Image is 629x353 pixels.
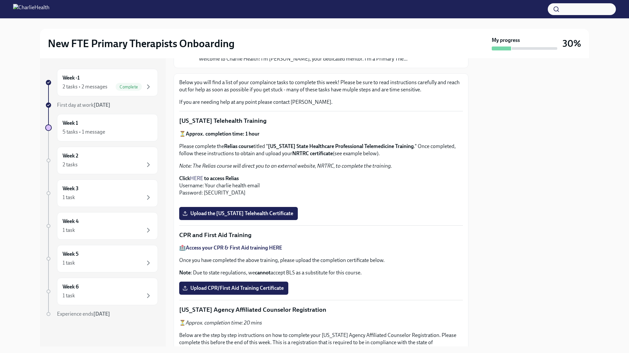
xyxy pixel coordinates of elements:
span: Upload the [US_STATE] Telehealth Certificate [184,210,293,217]
strong: [DATE] [94,102,110,108]
h6: Week 4 [63,218,79,225]
h6: Week 3 [63,185,79,192]
div: 1 task [63,259,75,267]
em: Note: The Relias course will direct you to an external website, NRTRC, to complete the training. [179,163,392,169]
a: Week 61 task [45,278,158,305]
p: ⏳ [179,319,463,326]
p: [US_STATE] Agency Affiliated Counselor Registration [179,306,463,314]
p: If you are needing help at any point please contact [PERSON_NAME]. [179,99,463,106]
a: HERE [190,175,203,181]
strong: Click [179,175,190,181]
h6: Week 6 [63,283,79,290]
div: 2 tasks [63,161,78,168]
img: CharlieHealth [13,4,49,14]
a: Week 31 task [45,179,158,207]
strong: cannot [255,269,271,276]
a: Week 51 task [45,245,158,272]
p: Below you will find a list of your complaince tasks to complete this week! Please be sure to read... [179,79,463,93]
div: 1 task [63,227,75,234]
strong: to access Relias [204,175,239,181]
strong: Note [179,269,191,276]
p: [US_STATE] Telehealth Training [179,117,463,125]
div: 2 tasks • 2 messages [63,83,107,90]
p: Please complete the titled " ." Once completed, follow these instructions to obtain and upload yo... [179,143,463,157]
em: Approx. completion time: 20 mins [186,320,262,326]
p: Username: Your charlie health email Password: [SECURITY_DATA] [179,175,463,196]
p: 🏥 [179,244,463,251]
span: Complete [116,84,142,89]
a: First day at work[DATE] [45,102,158,109]
div: 1 task [63,194,75,201]
a: Week -12 tasks • 2 messagesComplete [45,69,158,96]
strong: NRTRC certificate [292,150,333,157]
h6: Week -1 [63,74,80,82]
h3: 30% [562,38,581,49]
strong: [US_STATE] State Healthcare Professional Telemedicine Training [268,143,414,149]
span: Experience ends [57,311,110,317]
a: Week 22 tasks [45,147,158,174]
span: Upload CPR/First Aid Training Certificate [184,285,284,291]
h2: New FTE Primary Therapists Onboarding [48,37,235,50]
p: CPR and First Aid Training [179,231,463,239]
span: First day at work [57,102,110,108]
p: ⏳ [179,130,463,138]
div: 5 tasks • 1 message [63,128,105,136]
a: Week 15 tasks • 1 message [45,114,158,141]
strong: Approx. completion time: 1 hour [186,131,259,137]
a: Week 41 task [45,212,158,240]
strong: My progress [492,37,520,44]
h6: Week 2 [63,152,78,159]
h6: Week 5 [63,251,79,258]
label: Upload the [US_STATE] Telehealth Certificate [179,207,298,220]
label: Upload CPR/First Aid Training Certificate [179,282,288,295]
strong: Relias course [224,143,254,149]
strong: [DATE] [93,311,110,317]
p: Once you have completed the above training, please upload the completion certificate below. [179,257,463,264]
a: Access your CPR & First Aid training HERE [186,245,282,251]
div: 1 task [63,292,75,299]
strong: Unless you are already licensed in [US_STATE], All Primary Therapists [207,346,363,353]
p: : Due to state regulations, we accept BLS as a substitute for this course. [179,269,463,276]
p: Welcome to Charlie Health! I’m [PERSON_NAME], your dedicated mentor. I’m a Primary The... [199,55,408,63]
h6: Week 1 [63,120,78,127]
